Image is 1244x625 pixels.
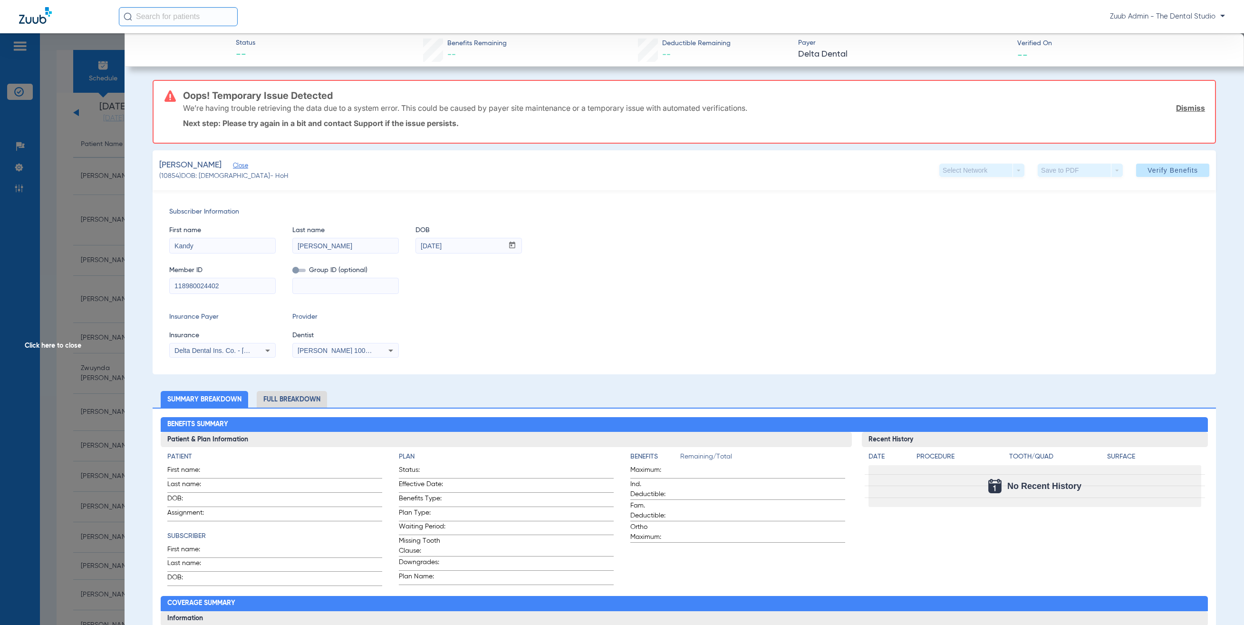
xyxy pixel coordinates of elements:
button: Open calendar [503,238,521,254]
span: Group ID (optional) [292,265,399,275]
span: -- [1017,49,1028,59]
span: Maximum: [630,465,677,478]
span: First name: [167,465,214,478]
h4: Patient [167,452,382,462]
app-breakdown-title: Tooth/Quad [1009,452,1103,465]
h4: Procedure [916,452,1006,462]
h3: Oops! Temporary Issue Detected [183,91,1205,100]
span: Zuub Admin - The Dental Studio [1110,12,1225,21]
span: Ind. Deductible: [630,479,677,499]
span: DOB: [167,494,214,507]
span: Verified On [1017,39,1228,49]
span: Waiting Period: [399,522,445,535]
img: Calendar [988,479,1002,493]
span: Last name: [167,558,214,571]
span: [PERSON_NAME] [159,159,222,171]
span: Member ID [169,265,276,275]
span: DOB: [167,573,214,586]
span: Provider [292,312,399,322]
span: Benefits Remaining [447,39,507,49]
app-breakdown-title: Surface [1107,452,1201,465]
input: Search for patients [119,7,238,26]
span: [PERSON_NAME] 1003034372 [298,347,391,354]
img: Zuub Logo [19,7,52,24]
span: Last name [292,225,399,235]
span: Insurance Payer [169,312,276,322]
span: Subscriber Information [169,207,1200,217]
span: Close [233,162,241,171]
span: Delta Dental Ins. Co. - [US_STATE] [174,347,279,354]
span: Missing Tooth Clause: [399,536,445,556]
span: Fam. Deductible: [630,501,677,521]
button: Verify Benefits [1136,164,1209,177]
span: -- [662,50,671,59]
span: Plan Type: [399,508,445,521]
app-breakdown-title: Date [868,452,908,465]
span: Effective Date: [399,479,445,492]
h3: Patient & Plan Information [161,432,852,447]
h3: Recent History [862,432,1207,447]
span: DOB [415,225,522,235]
p: We’re having trouble retrieving the data due to a system error. This could be caused by payer sit... [183,103,747,113]
span: (10854) DOB: [DEMOGRAPHIC_DATA] - HoH [159,171,289,181]
span: No Recent History [1007,481,1081,491]
h2: Coverage Summary [161,596,1208,611]
h4: Plan [399,452,614,462]
span: First name [169,225,276,235]
mat-label: mm / dd / yyyy [424,230,454,234]
span: Insurance [169,331,276,341]
span: Status [236,38,255,48]
h4: Surface [1107,452,1201,462]
span: First name: [167,545,214,557]
span: Remaining/Total [680,452,845,465]
img: Search Icon [124,12,132,21]
span: Status: [399,465,445,478]
img: error-icon [164,90,176,102]
span: Benefits Type: [399,494,445,507]
span: Dentist [292,331,399,341]
span: -- [447,50,456,59]
span: Payer [798,38,1009,48]
span: Verify Benefits [1148,166,1198,174]
span: -- [236,49,255,62]
app-breakdown-title: Procedure [916,452,1006,465]
span: Assignment: [167,508,214,521]
span: Downgrades: [399,557,445,570]
iframe: Chat Widget [1196,579,1244,625]
p: Next step: Please try again in a bit and contact Support if the issue persists. [183,118,1205,128]
span: Deductible Remaining [662,39,731,49]
span: Plan Name: [399,572,445,585]
h4: Benefits [630,452,680,462]
h2: Benefits Summary [161,417,1208,432]
li: Full Breakdown [257,391,327,408]
li: Summary Breakdown [161,391,248,408]
span: Ortho Maximum: [630,522,677,542]
span: Last name: [167,479,214,492]
h4: Tooth/Quad [1009,452,1103,462]
h4: Date [868,452,908,462]
a: Dismiss [1176,103,1205,113]
h4: Subscriber [167,531,382,541]
span: Delta Dental [798,49,1009,60]
app-breakdown-title: Benefits [630,452,680,465]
